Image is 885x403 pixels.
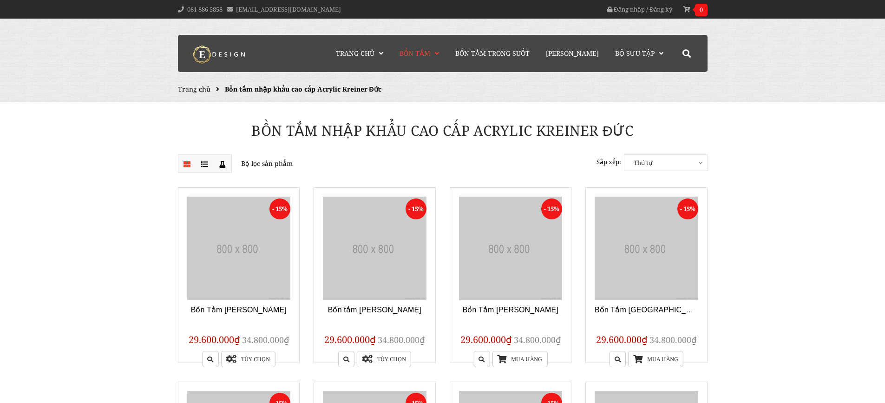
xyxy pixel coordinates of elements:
[329,35,390,72] a: Trang chủ
[649,334,696,345] span: 34.800.000₫
[539,35,606,72] a: [PERSON_NAME]
[597,154,621,170] label: Sắp xếp:
[514,334,561,345] span: 34.800.000₫
[615,49,655,58] span: Bộ Sưu Tập
[185,45,255,64] img: logo Kreiner Germany - Edesign Interior
[406,198,426,219] span: - 15%
[463,306,558,314] a: Bồn Tắm [PERSON_NAME]
[187,5,223,13] a: 081 886 5858
[393,35,446,72] a: Bồn Tắm
[646,5,648,13] span: /
[225,85,381,93] span: Bồn tắm nhập khẩu cao cấp Acrylic Kreiner Đức
[460,333,512,346] span: 29.600.000₫
[448,35,537,72] a: Bồn Tắm Trong Suốt
[236,5,341,13] a: [EMAIL_ADDRESS][DOMAIN_NAME]
[455,49,530,58] span: Bồn Tắm Trong Suốt
[628,351,683,367] a: Mua hàng
[221,351,275,367] a: Tùy chọn
[546,49,599,58] span: [PERSON_NAME]
[178,154,436,173] p: Bộ lọc sản phẩm
[171,121,715,140] h1: Bồn tắm nhập khẩu cao cấp Acrylic Kreiner Đức
[624,155,707,171] span: Thứ tự
[191,306,287,314] a: Bồn Tắm [PERSON_NAME]
[608,35,670,72] a: Bộ Sưu Tập
[336,49,374,58] span: Trang chủ
[189,333,240,346] span: 29.600.000₫
[269,198,290,219] span: - 15%
[328,306,421,314] a: Bồn tắm [PERSON_NAME]
[178,85,210,93] a: Trang chủ
[378,334,425,345] span: 34.800.000₫
[324,333,376,346] span: 29.600.000₫
[695,4,708,16] span: 0
[400,49,430,58] span: Bồn Tắm
[242,334,289,345] span: 34.800.000₫
[357,351,411,367] a: Tùy chọn
[595,306,707,314] a: Bồn Tắm [GEOGRAPHIC_DATA]
[492,351,547,367] a: Mua hàng
[541,198,562,219] span: - 15%
[677,198,698,219] span: - 15%
[596,333,648,346] span: 29.600.000₫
